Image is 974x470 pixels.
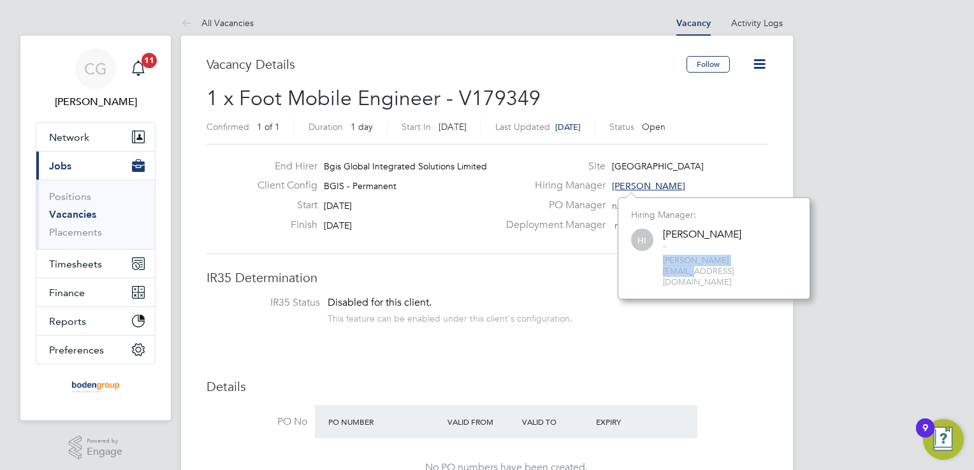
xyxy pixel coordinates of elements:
[49,190,91,203] a: Positions
[69,436,123,460] a: Powered byEngage
[923,419,964,460] button: Open Resource Center, 9 new notifications
[49,131,89,143] span: Network
[68,377,124,397] img: boden-group-logo-retina.png
[49,160,71,172] span: Jobs
[142,53,157,68] span: 11
[922,428,928,445] div: 9
[731,17,783,29] a: Activity Logs
[49,226,102,238] a: Placements
[631,209,797,220] div: Hiring Manager:
[36,48,156,110] a: CG[PERSON_NAME]
[555,122,581,132] span: [DATE]
[49,258,102,270] span: Timesheets
[519,410,593,433] div: Valid To
[36,94,156,110] span: Connor Gwilliam
[36,250,155,278] button: Timesheets
[36,180,155,249] div: Jobs
[207,56,687,73] h3: Vacancy Details
[49,287,85,299] span: Finance
[593,410,667,433] div: Expiry
[663,255,797,288] span: [PERSON_NAME][EMAIL_ADDRESS][DOMAIN_NAME]
[84,61,107,77] span: CG
[498,160,606,173] label: Site
[676,18,711,29] a: Vacancy
[219,296,320,310] label: IR35 Status
[498,218,606,232] label: Deployment Manager
[612,180,685,192] span: [PERSON_NAME]
[495,121,550,132] label: Last Updated
[247,218,317,232] label: Finish
[36,336,155,364] button: Preferences
[324,180,396,192] span: BGIS - Permanent
[87,446,122,457] span: Engage
[36,307,155,335] button: Reports
[609,121,634,132] label: Status
[181,17,254,29] a: All Vacancies
[498,199,606,212] label: PO Manager
[20,36,171,420] nav: Main navigation
[87,436,122,446] span: Powered by
[612,200,625,211] span: n/a
[663,241,741,252] span: -
[402,121,431,132] label: Start In
[207,269,767,286] h3: IR35 Determination
[207,86,541,111] span: 1 x Foot Mobile Engineer - V179349
[687,56,730,73] button: Follow
[257,121,280,132] span: 1 of 1
[325,410,444,433] div: PO Number
[36,278,155,306] button: Finance
[36,123,155,151] button: Network
[207,121,249,132] label: Confirmed
[247,199,317,212] label: Start
[614,220,627,231] span: n/a
[444,410,519,433] div: Valid From
[351,121,373,132] span: 1 day
[49,344,104,356] span: Preferences
[247,179,317,192] label: Client Config
[612,160,704,172] span: [GEOGRAPHIC_DATA]
[49,315,86,327] span: Reports
[663,228,741,241] div: [PERSON_NAME]
[126,48,151,89] a: 11
[36,152,155,180] button: Jobs
[49,208,96,220] a: Vacancies
[631,229,653,252] span: HI
[498,179,606,192] label: Hiring Manager
[309,121,343,132] label: Duration
[247,160,317,173] label: End Hirer
[207,378,767,395] h3: Details
[328,310,572,324] div: This feature can be enabled under this client's configuration.
[324,160,487,172] span: Bgis Global Integrated Solutions Limited
[439,121,467,132] span: [DATE]
[328,296,432,309] span: Disabled for this client.
[324,200,352,211] span: [DATE]
[642,121,665,132] span: Open
[207,415,307,429] label: PO No
[324,220,352,231] span: [DATE]
[36,377,156,397] a: Go to home page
